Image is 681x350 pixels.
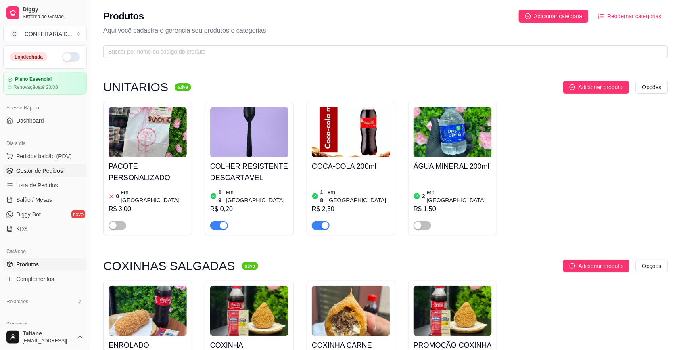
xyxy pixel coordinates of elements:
[226,188,288,204] article: em [GEOGRAPHIC_DATA]
[607,12,662,21] span: Reodernar categorias
[16,225,28,233] span: KDS
[519,10,589,23] button: Adicionar categoria
[422,192,425,200] article: 2
[642,83,662,92] span: Opções
[109,286,187,336] img: product-image
[10,30,18,38] span: C
[328,188,390,204] article: em [GEOGRAPHIC_DATA]
[16,210,41,218] span: Diggy Bot
[16,152,72,160] span: Pedidos balcão (PDV)
[3,318,87,331] div: Gerenciar
[109,161,187,183] h4: PACOTE PERSONALIZADO
[312,161,390,172] h4: COCA-COLA 200ml
[3,272,87,285] a: Complementos
[116,192,119,200] article: 0
[175,83,191,91] sup: ativa
[312,204,390,214] div: R$ 2,50
[3,193,87,206] a: Salão / Mesas
[108,47,657,56] input: Buscar por nome ou código do produto
[563,81,629,94] button: Adicionar produto
[636,81,668,94] button: Opções
[103,10,144,23] h2: Produtos
[563,260,629,272] button: Adicionar produto
[219,188,224,204] article: 19
[525,13,531,19] span: plus-circle
[121,188,187,204] article: em [GEOGRAPHIC_DATA]
[414,286,492,336] img: product-image
[320,188,326,204] article: 18
[10,52,47,61] div: Loja fechada
[23,337,74,344] span: [EMAIL_ADDRESS][DOMAIN_NAME]
[3,179,87,192] a: Lista de Pedidos
[3,164,87,177] a: Gestor de Pedidos
[3,72,87,95] a: Plano EssencialRenovaçãoaté 23/08
[598,13,604,19] span: ordered-list
[109,107,187,157] img: product-image
[3,114,87,127] a: Dashboard
[579,262,623,270] span: Adicionar produto
[15,76,52,82] article: Plano Essencial
[312,286,390,336] img: product-image
[210,204,288,214] div: R$ 0,20
[414,161,492,172] h4: ÁGUA MINERAL 200ml
[16,181,58,189] span: Lista de Pedidos
[312,107,390,157] img: product-image
[210,286,288,336] img: product-image
[13,84,58,90] article: Renovação até 23/08
[592,10,668,23] button: Reodernar categorias
[3,208,87,221] a: Diggy Botnovo
[109,204,187,214] div: R$ 3,00
[16,260,39,268] span: Produtos
[636,260,668,272] button: Opções
[16,275,54,283] span: Complementos
[570,263,575,269] span: plus-circle
[62,52,80,62] button: Alterar Status
[210,161,288,183] h4: COLHER RESISTENTE DESCARTÁVEL
[103,26,668,36] p: Aqui você cadastra e gerencia seu produtos e categorias
[3,245,87,258] div: Catálogo
[16,117,44,125] span: Dashboard
[534,12,583,21] span: Adicionar categoria
[642,262,662,270] span: Opções
[25,30,72,38] div: CONFEITARIA D ...
[23,6,84,13] span: Diggy
[23,13,84,20] span: Sistema de Gestão
[3,101,87,114] div: Acesso Rápido
[570,84,575,90] span: plus-circle
[579,83,623,92] span: Adicionar produto
[3,222,87,235] a: KDS
[3,258,87,271] a: Produtos
[16,196,52,204] span: Salão / Mesas
[16,167,63,175] span: Gestor de Pedidos
[3,3,87,23] a: DiggySistema de Gestão
[3,150,87,163] button: Pedidos balcão (PDV)
[427,188,492,204] article: em [GEOGRAPHIC_DATA]
[210,107,288,157] img: product-image
[23,330,74,337] span: Tatiane
[103,82,168,92] h3: UNITARIOS
[3,327,87,347] button: Tatiane[EMAIL_ADDRESS][DOMAIN_NAME]
[103,261,235,271] h3: COXINHAS SALGADAS
[3,137,87,150] div: Dia a dia
[242,262,258,270] sup: ativa
[6,298,28,305] span: Relatórios
[414,204,492,214] div: R$ 1,50
[3,26,87,42] button: Select a team
[414,107,492,157] img: product-image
